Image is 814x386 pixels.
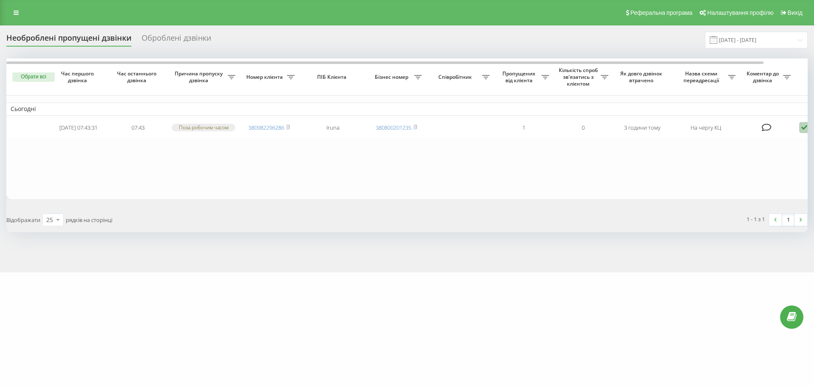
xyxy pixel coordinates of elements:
[676,70,728,83] span: Назва схеми переадресації
[66,216,112,224] span: рядків на сторінці
[630,9,693,16] span: Реферальна програма
[747,215,765,223] div: 1 - 1 з 1
[46,216,53,224] div: 25
[494,117,553,138] td: 1
[782,214,794,226] a: 1
[172,124,235,131] div: Поза робочим часом
[12,72,55,82] button: Обрати всі
[56,70,101,83] span: Час першого дзвінка
[707,9,773,16] span: Налаштування профілю
[371,74,414,81] span: Бізнес номер
[788,9,803,16] span: Вихід
[172,70,228,83] span: Причина пропуску дзвінка
[244,74,287,81] span: Номер клієнта
[613,117,672,138] td: 3 години тому
[430,74,482,81] span: Співробітник
[553,117,613,138] td: 0
[108,117,167,138] td: 07:43
[299,117,367,138] td: Iruna
[498,70,541,83] span: Пропущених від клієнта
[49,117,108,138] td: [DATE] 07:43:31
[558,67,601,87] span: Кількість спроб зв'язатись з клієнтом
[142,33,211,47] div: Оброблені дзвінки
[6,216,40,224] span: Відображати
[376,124,411,131] a: 380800201235
[6,33,131,47] div: Необроблені пропущені дзвінки
[744,70,783,83] span: Коментар до дзвінка
[672,117,740,138] td: На чергу КЦ
[248,124,284,131] a: 380982296286
[619,70,665,83] span: Як довго дзвінок втрачено
[306,74,360,81] span: ПІБ Клієнта
[115,70,161,83] span: Час останнього дзвінка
